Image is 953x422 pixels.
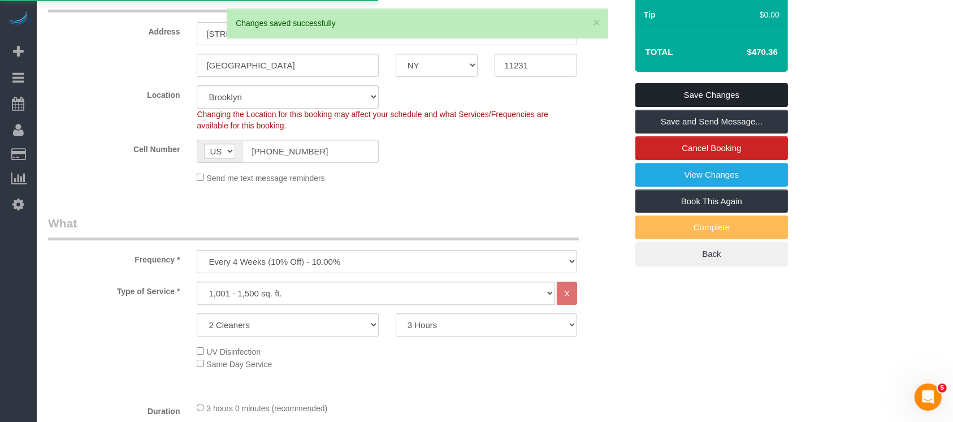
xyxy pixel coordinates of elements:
[635,190,788,213] a: Book This Again
[644,9,656,20] label: Tip
[40,140,188,155] label: Cell Number
[713,48,778,57] h4: $470.36
[635,136,788,160] a: Cancel Booking
[40,22,188,37] label: Address
[197,54,378,77] input: City
[206,347,261,356] span: UV Disinfection
[48,215,579,240] legend: What
[40,402,188,417] label: Duration
[40,250,188,265] label: Frequency *
[635,242,788,266] a: Back
[635,110,788,134] a: Save and Send Message...
[646,47,673,57] strong: Total
[495,54,577,77] input: Zip Code
[206,404,327,413] span: 3 hours 0 minutes (recommended)
[206,174,324,183] span: Send me text message reminders
[635,163,788,187] a: View Changes
[197,110,548,130] span: Changing the Location for this booking may affect your schedule and what Services/Frequencies are...
[635,83,788,107] a: Save Changes
[938,384,947,393] span: 5
[40,282,188,297] label: Type of Service *
[915,384,942,411] iframe: Intercom live chat
[206,360,272,369] span: Same Day Service
[593,16,600,28] button: ×
[242,140,378,163] input: Cell Number
[236,18,599,29] div: Changes saved successfully
[7,11,29,27] img: Automaid Logo
[40,85,188,101] label: Location
[746,9,779,20] div: $0.00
